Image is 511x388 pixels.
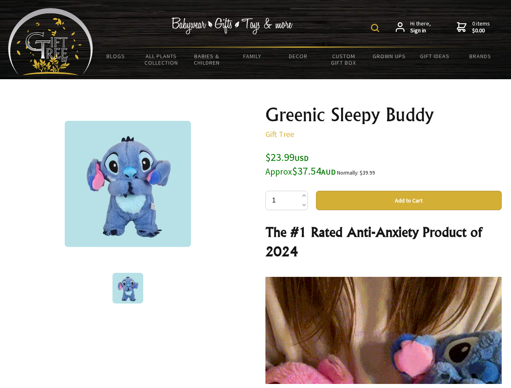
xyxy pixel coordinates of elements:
[112,273,143,304] img: Greenic Sleepy Buddy
[337,169,375,176] small: Normally: $39.99
[366,48,412,65] a: Grown Ups
[265,166,292,177] small: Approx
[321,48,367,71] a: Custom Gift Box
[371,24,379,32] img: product search
[295,154,309,163] span: USD
[472,20,490,34] span: 0 items
[321,167,336,177] span: AUD
[139,48,184,71] a: All Plants Collection
[412,48,458,65] a: Gift Ideas
[457,20,490,34] a: 0 items$0.00
[265,224,482,259] strong: The #1 Rated Anti-Anxiety Product of 2024
[230,48,276,65] a: Family
[472,27,490,34] strong: $0.00
[265,129,294,139] a: Gift Tree
[275,48,321,65] a: Decor
[410,27,431,34] strong: Sign in
[458,48,503,65] a: Brands
[316,191,502,210] button: Add to Cart
[8,8,93,75] img: Babyware - Gifts - Toys and more...
[184,48,230,71] a: Babies & Children
[265,150,336,177] span: $23.99 $37.54
[396,20,431,34] a: Hi there,Sign in
[172,17,293,34] img: Babywear - Gifts - Toys & more
[93,48,139,65] a: BLOGS
[65,121,191,247] img: Greenic Sleepy Buddy
[265,105,502,124] h1: Greenic Sleepy Buddy
[410,20,431,34] span: Hi there,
